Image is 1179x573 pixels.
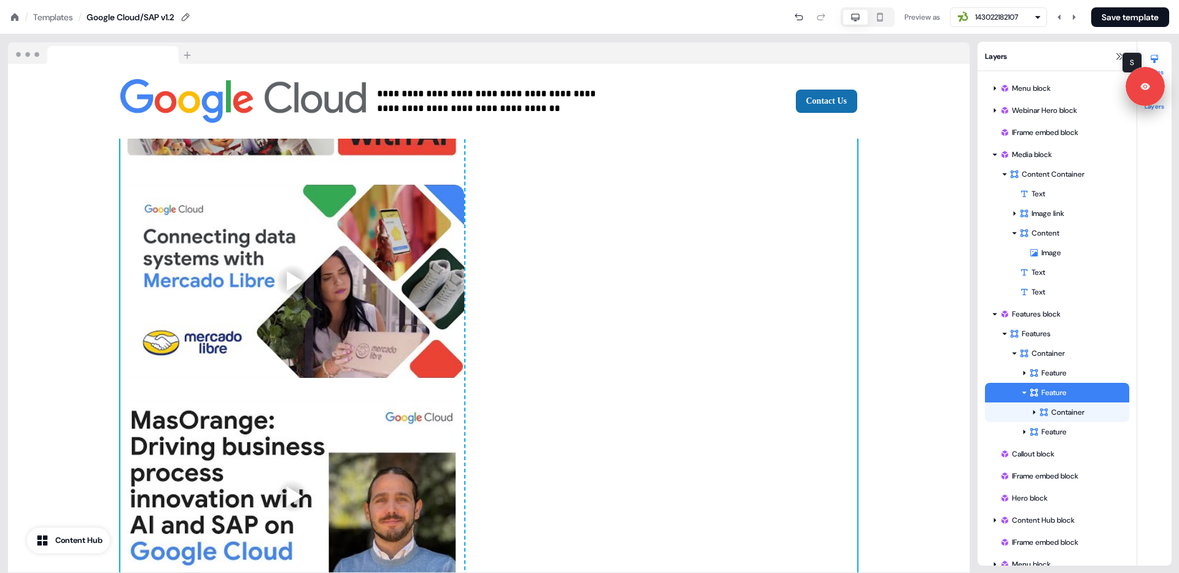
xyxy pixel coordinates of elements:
div: Feature [1029,426,1124,438]
a: Templates [33,11,73,23]
img: Image [120,74,366,129]
div: FeaturesContainerFeatureFeatureContainerFeature [985,324,1129,442]
button: 143022182107 [950,7,1047,27]
div: Image [1029,247,1129,259]
div: Container [1039,406,1124,418]
div: Container [1019,347,1124,360]
div: Text [985,184,1129,204]
div: Media blockContent ContainerTextImage linkContentImageTextText [985,145,1129,302]
div: Callout block [1000,448,1124,460]
div: Menu block [1000,558,1124,571]
div: Content ContainerTextImage linkContentImageTextText [985,164,1129,302]
div: 143022182107 [975,11,1018,23]
div: Features [1010,328,1124,340]
div: Content [1019,227,1124,239]
div: Container [985,402,1129,422]
div: / [78,10,82,24]
div: Hero block [985,488,1129,508]
div: S [1122,52,1142,73]
div: Google Cloud/SAP v1.2 [87,11,174,23]
div: / [25,10,28,24]
div: IFrame embed block [985,533,1129,552]
div: Text [1019,286,1129,298]
div: IFrame embed block [985,123,1129,142]
div: Content Container [1010,168,1124,180]
div: ContainerFeatureFeatureContainerFeature [985,344,1129,442]
div: IFrame embed block [1000,536,1124,548]
div: IFrame embed block [985,466,1129,486]
div: Content Hub [55,534,103,547]
div: Content Hub block [1000,514,1124,526]
div: Webinar Hero block [1000,104,1124,117]
div: Callout block [985,444,1129,464]
div: Webinar Hero block [985,101,1129,120]
div: Image [985,243,1129,263]
div: Feature [1029,367,1124,379]
div: Media block [1000,148,1124,161]
button: Contact Us [796,90,858,113]
div: Content Hub block [985,510,1129,530]
div: FeatureContainer [985,383,1129,422]
button: Content Hub [27,528,110,553]
div: Text [1019,266,1129,279]
div: Features block [1000,308,1124,320]
div: Menu block [1000,82,1124,94]
div: Contact Us [610,90,857,113]
div: Text [985,263,1129,282]
div: IFrame embed block [1000,470,1124,482]
div: Preview as [905,11,940,23]
div: Feature [985,422,1129,442]
div: Features blockFeaturesContainerFeatureFeatureContainerFeature [985,304,1129,442]
div: Feature [1029,386,1124,399]
button: Save template [1091,7,1169,27]
div: Image link [1019,207,1124,220]
div: Layers [978,42,1137,71]
button: Styles [1137,49,1172,76]
div: Image link [985,204,1129,223]
div: Feature [985,363,1129,383]
div: Hero block [1000,492,1124,504]
div: ContentImage [985,223,1129,263]
img: Browser topbar [8,42,196,64]
div: IFrame embed block [1000,126,1124,139]
div: Text [985,282,1129,302]
div: Menu block [985,79,1129,98]
div: Text [1019,188,1129,200]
